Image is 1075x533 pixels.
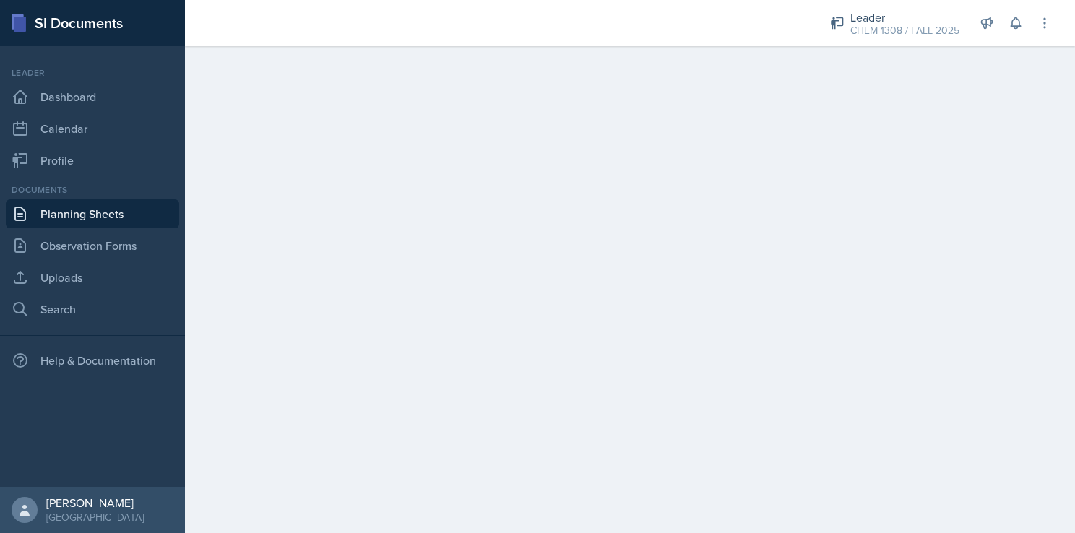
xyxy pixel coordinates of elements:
div: CHEM 1308 / FALL 2025 [850,23,959,38]
div: Leader [850,9,959,26]
div: Help & Documentation [6,346,179,375]
a: Profile [6,146,179,175]
a: Search [6,295,179,324]
a: Dashboard [6,82,179,111]
a: Calendar [6,114,179,143]
a: Observation Forms [6,231,179,260]
div: [GEOGRAPHIC_DATA] [46,510,144,524]
div: Leader [6,66,179,79]
a: Uploads [6,263,179,292]
a: Planning Sheets [6,199,179,228]
div: [PERSON_NAME] [46,495,144,510]
div: Documents [6,183,179,196]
